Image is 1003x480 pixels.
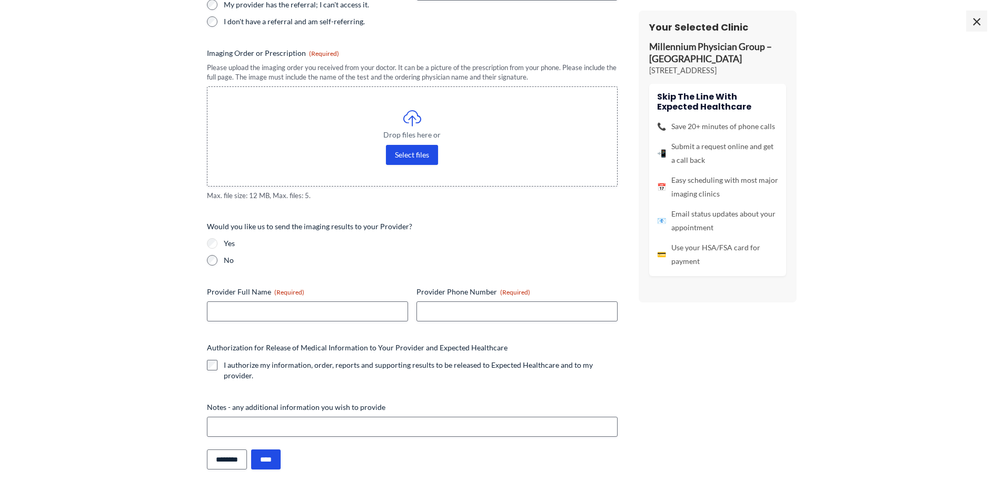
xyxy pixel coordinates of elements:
span: (Required) [274,288,304,296]
label: I authorize my information, order, reports and supporting results to be released to Expected Heal... [224,360,618,381]
span: × [966,11,987,32]
li: Email status updates about your appointment [657,207,778,234]
p: [STREET_ADDRESS] [649,65,786,76]
span: 📲 [657,146,666,160]
span: (Required) [500,288,530,296]
span: 💳 [657,248,666,261]
legend: Would you like us to send the imaging results to your Provider? [207,221,412,232]
p: Millennium Physician Group – [GEOGRAPHIC_DATA] [649,41,786,65]
h4: Skip the line with Expected Healthcare [657,92,778,112]
span: (Required) [309,50,339,57]
span: Max. file size: 12 MB, Max. files: 5. [207,191,618,201]
label: Provider Phone Number [416,287,618,297]
label: I don't have a referral and am self-referring. [224,16,408,27]
li: Easy scheduling with most major imaging clinics [657,173,778,201]
label: Notes - any additional information you wish to provide [207,402,618,413]
label: Imaging Order or Prescription [207,48,618,58]
div: Please upload the imaging order you received from your doctor. It can be a picture of the prescri... [207,63,618,82]
span: 📅 [657,180,666,194]
li: Submit a request online and get a call back [657,140,778,167]
li: Use your HSA/FSA card for payment [657,241,778,268]
legend: Authorization for Release of Medical Information to Your Provider and Expected Healthcare [207,342,508,353]
label: Provider Full Name [207,287,408,297]
li: Save 20+ minutes of phone calls [657,120,778,133]
span: Drop files here or [229,131,596,139]
span: 📞 [657,120,666,133]
label: Yes [224,238,618,249]
button: select files, imaging order or prescription(required) [386,145,438,165]
label: No [224,255,618,266]
h3: Your Selected Clinic [649,21,786,33]
span: 📧 [657,214,666,228]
